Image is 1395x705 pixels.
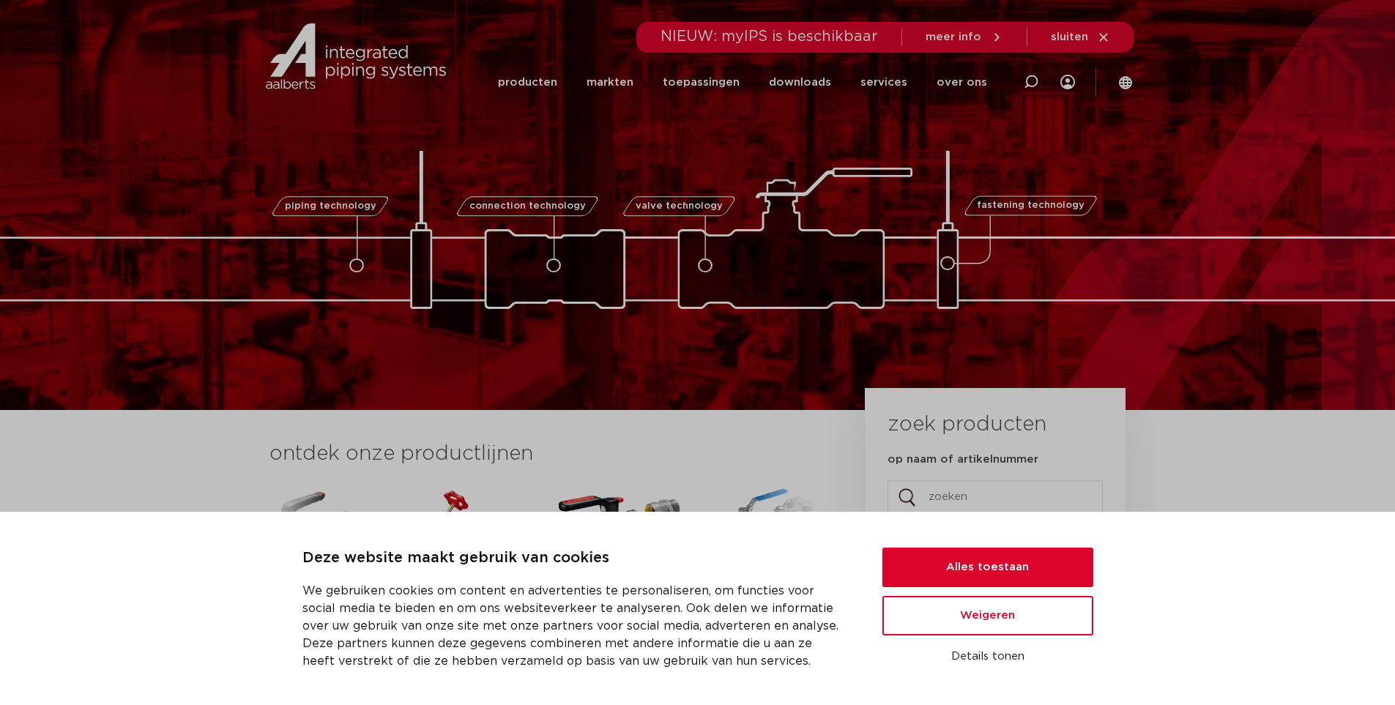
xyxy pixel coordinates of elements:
a: toepassingen [663,53,740,112]
button: Details tonen [882,644,1093,669]
button: Weigeren [882,596,1093,635]
nav: Menu [498,53,987,112]
a: sluiten [1051,31,1110,44]
span: sluiten [1051,31,1088,42]
p: We gebruiken cookies om content en advertenties te personaliseren, om functies voor social media ... [302,582,847,670]
span: connection technology [469,201,585,211]
label: op naam of artikelnummer [888,452,1038,467]
button: Alles toestaan [882,548,1093,587]
h3: ontdek onze productlijnen [269,439,816,469]
div: my IPS [1060,53,1075,112]
h3: zoek producten [888,410,1046,439]
a: downloads [769,53,831,112]
a: markten [587,53,633,112]
a: meer info [926,31,1003,44]
a: producten [498,53,557,112]
input: zoeken [888,480,1103,514]
span: NIEUW: myIPS is beschikbaar [661,29,878,44]
span: fastening technology [977,201,1085,211]
a: services [860,53,907,112]
span: valve technology [636,201,723,211]
p: Deze website maakt gebruik van cookies [302,547,847,570]
span: piping technology [285,201,376,211]
a: over ons [937,53,987,112]
span: meer info [926,31,981,42]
